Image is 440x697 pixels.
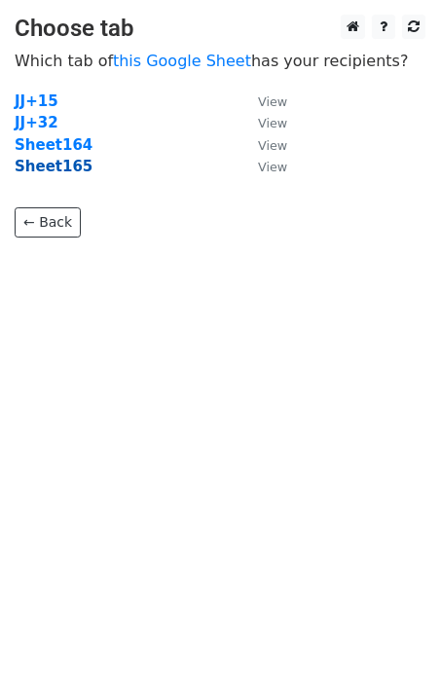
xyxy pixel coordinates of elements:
a: Sheet165 [15,158,92,175]
a: View [238,158,287,175]
a: this Google Sheet [113,52,251,70]
small: View [258,94,287,109]
small: View [258,138,287,153]
small: View [258,160,287,174]
a: View [238,114,287,131]
small: View [258,116,287,130]
iframe: Chat Widget [343,604,440,697]
a: JJ+15 [15,92,58,110]
a: View [238,92,287,110]
a: Sheet164 [15,136,92,154]
p: Which tab of has your recipients? [15,51,425,71]
a: View [238,136,287,154]
a: ← Back [15,207,81,238]
h3: Choose tab [15,15,425,43]
a: JJ+32 [15,114,58,131]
